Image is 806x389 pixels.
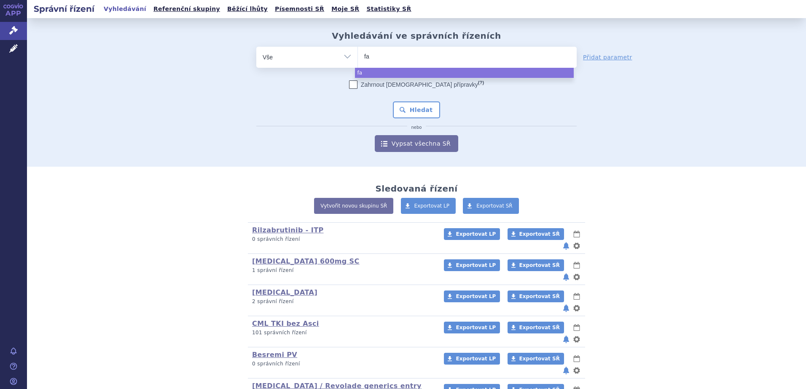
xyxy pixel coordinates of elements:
[508,322,564,333] a: Exportovat SŘ
[562,365,570,376] button: notifikace
[519,231,560,237] span: Exportovat SŘ
[225,3,270,15] a: Běžící lhůty
[252,236,433,243] p: 0 správních řízení
[508,353,564,365] a: Exportovat SŘ
[314,198,393,214] a: Vytvořit novou skupinu SŘ
[375,135,458,152] a: Vypsat všechna SŘ
[583,53,632,61] a: Přidat parametr
[252,360,433,368] p: 0 správních řízení
[508,228,564,240] a: Exportovat SŘ
[407,125,426,130] i: nebo
[562,303,570,313] button: notifikace
[463,198,519,214] a: Exportovat SŘ
[508,259,564,271] a: Exportovat SŘ
[101,3,149,15] a: Vyhledávání
[444,353,500,365] a: Exportovat LP
[252,320,319,328] a: CML TKI bez Asci
[151,3,223,15] a: Referenční skupiny
[562,334,570,344] button: notifikace
[252,257,360,265] a: [MEDICAL_DATA] 600mg SC
[252,298,433,305] p: 2 správní řízení
[252,288,317,296] a: [MEDICAL_DATA]
[252,351,297,359] a: Besremi PV
[252,226,324,234] a: Rilzabrutinib - ITP
[519,262,560,268] span: Exportovat SŘ
[456,356,496,362] span: Exportovat LP
[572,272,581,282] button: nastavení
[508,290,564,302] a: Exportovat SŘ
[364,3,414,15] a: Statistiky SŘ
[456,325,496,330] span: Exportovat LP
[27,3,101,15] h2: Správní řízení
[414,203,450,209] span: Exportovat LP
[476,203,513,209] span: Exportovat SŘ
[562,241,570,251] button: notifikace
[519,293,560,299] span: Exportovat SŘ
[572,229,581,239] button: lhůty
[401,198,456,214] a: Exportovat LP
[519,325,560,330] span: Exportovat SŘ
[456,293,496,299] span: Exportovat LP
[562,272,570,282] button: notifikace
[252,329,433,336] p: 101 správních řízení
[375,184,457,194] h2: Sledovaná řízení
[572,241,581,251] button: nastavení
[456,262,496,268] span: Exportovat LP
[444,322,500,333] a: Exportovat LP
[252,267,433,274] p: 1 správní řízení
[572,334,581,344] button: nastavení
[329,3,362,15] a: Moje SŘ
[572,291,581,301] button: lhůty
[478,80,484,85] abbr: (?)
[456,231,496,237] span: Exportovat LP
[572,365,581,376] button: nastavení
[272,3,327,15] a: Písemnosti SŘ
[572,322,581,333] button: lhůty
[572,303,581,313] button: nastavení
[444,259,500,271] a: Exportovat LP
[572,260,581,270] button: lhůty
[355,68,574,78] li: fa
[444,228,500,240] a: Exportovat LP
[444,290,500,302] a: Exportovat LP
[572,354,581,364] button: lhůty
[349,80,484,89] label: Zahrnout [DEMOGRAPHIC_DATA] přípravky
[393,101,441,118] button: Hledat
[332,31,501,41] h2: Vyhledávání ve správních řízeních
[519,356,560,362] span: Exportovat SŘ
